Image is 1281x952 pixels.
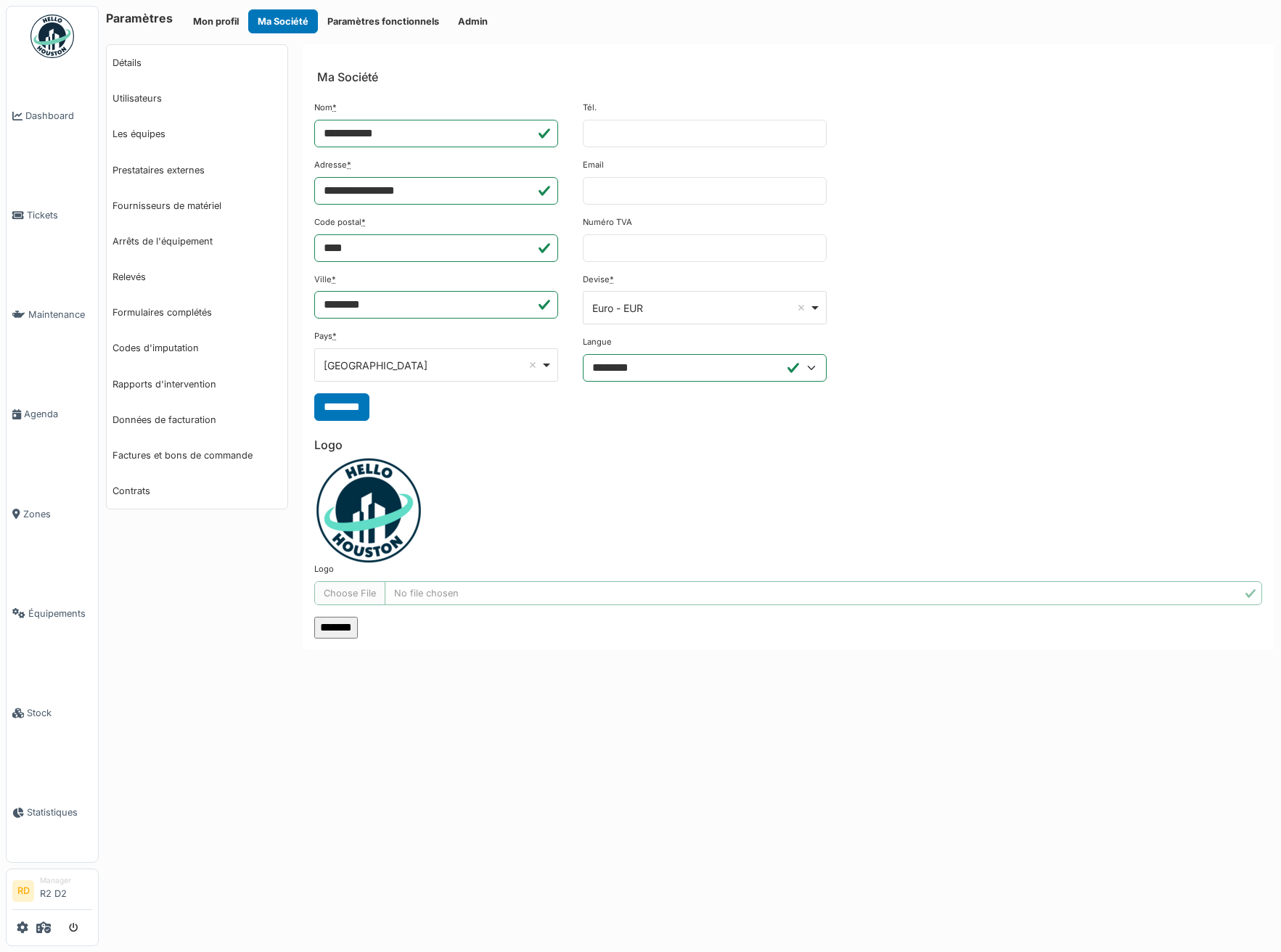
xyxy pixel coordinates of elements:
label: Email [583,159,604,171]
label: Tél. [583,102,597,114]
span: Stock [27,706,92,720]
a: Détails [107,45,287,81]
a: Tickets [7,165,98,265]
h6: Paramètres [106,12,173,25]
label: Code postal [314,216,366,229]
label: Adresse [314,159,351,171]
h6: Logo [314,438,1262,452]
span: Agenda [24,407,92,421]
button: Remove item: 'BE' [525,358,540,372]
abbr: Requis [332,274,336,284]
a: Zones [7,464,98,564]
a: Fournisseurs de matériel [107,188,287,223]
a: Agenda [7,364,98,464]
a: RD ManagerR2 D2 [12,875,92,910]
a: Arrêts de l'équipement [107,223,287,259]
label: Logo [314,563,334,575]
label: Nom [314,102,337,114]
span: Zones [23,507,92,521]
li: RD [12,880,34,902]
button: Remove item: 'EUR' [794,300,809,315]
div: Manager [40,875,92,886]
abbr: Requis [347,160,351,170]
a: Stock [7,663,98,763]
div: [GEOGRAPHIC_DATA] [324,358,541,373]
div: Euro - EUR [592,300,809,316]
label: Devise [583,274,614,286]
span: Équipements [28,607,92,620]
img: 7c8bvjfeu1brgtr1swx4ies59ccs [314,458,423,563]
a: Les équipes [107,116,287,152]
a: Rapports d'intervention [107,366,287,402]
abbr: Requis [361,217,366,227]
a: Prestataires externes [107,152,287,188]
abbr: Requis [332,102,337,112]
a: Statistiques [7,763,98,862]
label: Numéro TVA [583,216,632,229]
a: Utilisateurs [107,81,287,116]
button: Paramètres fonctionnels [318,9,449,33]
a: Contrats [107,473,287,509]
button: Mon profil [184,9,248,33]
a: Factures et bons de commande [107,438,287,473]
a: Codes d'imputation [107,330,287,366]
h6: Ma Société [317,70,378,84]
li: R2 D2 [40,875,92,906]
button: Ma Société [248,9,318,33]
abbr: Requis [332,331,337,341]
a: Formulaires complétés [107,295,287,330]
a: Dashboard [7,66,98,165]
span: Statistiques [27,805,92,819]
a: Données de facturation [107,402,287,438]
label: Pays [314,330,337,342]
img: Badge_color-CXgf-gQk.svg [30,15,74,58]
span: Maintenance [28,308,92,321]
a: Relevés [107,259,287,295]
label: Langue [583,336,612,348]
a: Équipements [7,564,98,663]
label: Ville [314,274,336,286]
span: Tickets [27,208,92,222]
button: Admin [449,9,497,33]
a: Maintenance [7,265,98,364]
span: Dashboard [25,109,92,123]
abbr: Requis [610,274,614,284]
